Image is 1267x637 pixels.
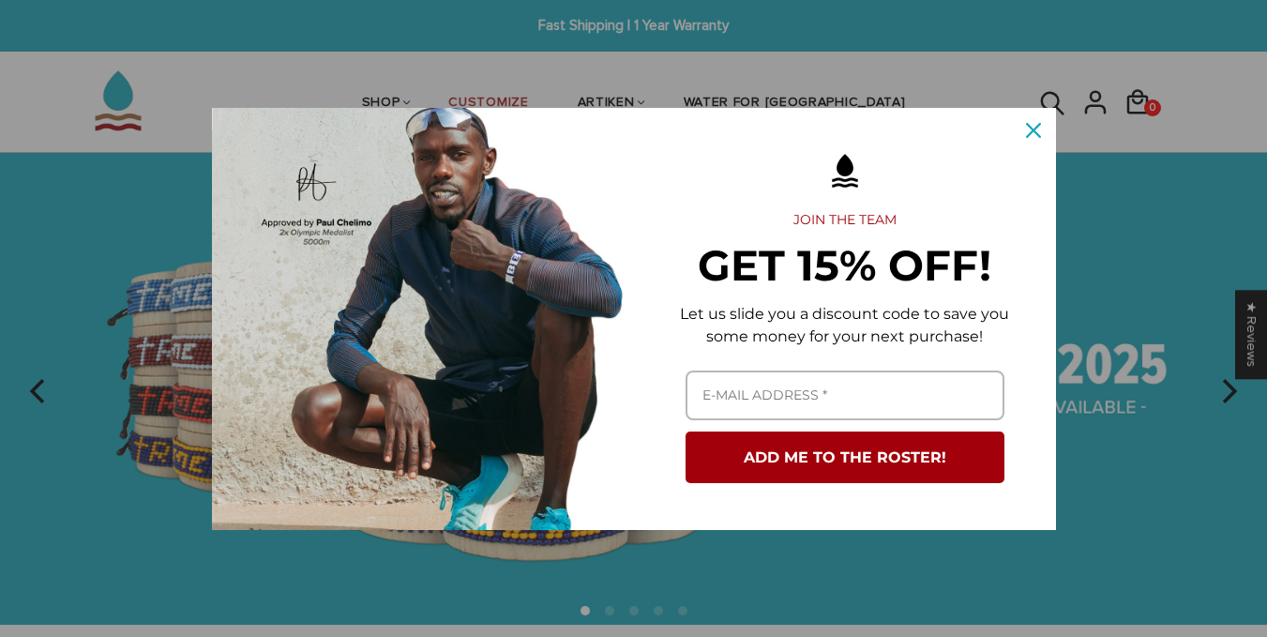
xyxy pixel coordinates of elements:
p: Let us slide you a discount code to save you some money for your next purchase! [664,303,1026,348]
input: Email field [686,371,1004,420]
svg: close icon [1026,123,1041,138]
button: Close [1011,108,1056,153]
button: ADD ME TO THE ROSTER! [686,432,1004,483]
strong: GET 15% OFF! [698,239,991,291]
h2: JOIN THE TEAM [664,212,1026,229]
